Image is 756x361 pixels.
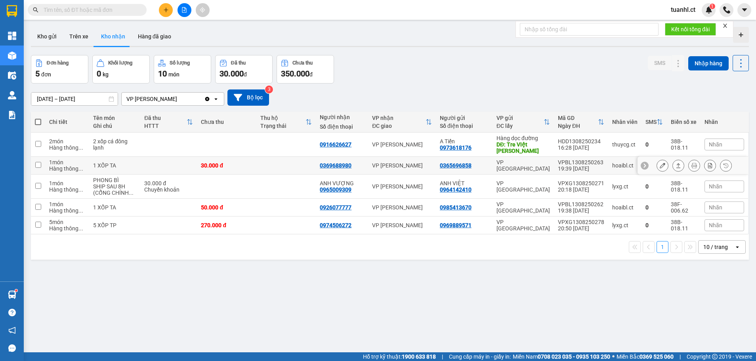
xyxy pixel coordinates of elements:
[612,222,638,228] div: lyxg.ct
[49,186,85,193] div: Hàng thông thường
[645,222,663,228] div: 0
[49,207,85,214] div: Hàng thông thường
[372,115,426,121] div: VP nhận
[372,141,432,148] div: VP [PERSON_NAME]
[711,4,714,9] span: 1
[558,123,598,129] div: Ngày ĐH
[496,219,550,232] div: VP [GEOGRAPHIC_DATA]
[92,55,150,84] button: Khối lượng0kg
[256,112,316,133] th: Toggle SortBy
[709,222,722,228] span: Nhãn
[132,27,178,46] button: Hàng đã giao
[496,180,550,193] div: VP [GEOGRAPHIC_DATA]
[645,183,663,190] div: 0
[78,207,83,214] span: ...
[320,162,351,169] div: 0369688980
[722,23,728,28] span: close
[93,162,136,169] div: 1 XỐP TA
[8,51,16,60] img: warehouse-icon
[368,112,436,133] th: Toggle SortBy
[496,201,550,214] div: VP [GEOGRAPHIC_DATA]
[231,60,246,66] div: Đã thu
[538,353,610,360] strong: 0708 023 035 - 0935 103 250
[8,327,16,334] span: notification
[281,69,309,78] span: 350.000
[260,123,305,129] div: Trạng thái
[320,123,364,130] div: Số điện thoại
[320,222,351,228] div: 0974506272
[8,71,16,80] img: warehouse-icon
[44,6,137,14] input: Tìm tên, số ĐT hoặc mã đơn
[93,138,136,151] div: 2 xốp cá đông lạnh
[645,141,663,148] div: 0
[8,344,16,352] span: message
[440,162,472,169] div: 0365696858
[93,123,136,129] div: Ghi chú
[220,69,244,78] span: 30.000
[440,138,489,144] div: A Tiến
[320,204,351,211] div: 0926077777
[442,352,443,361] span: |
[558,186,604,193] div: 20:18 [DATE]
[612,204,638,211] div: hoaibl.ct
[657,160,668,171] div: Sửa đơn hàng
[8,111,16,119] img: solution-icon
[641,112,667,133] th: Toggle SortBy
[645,119,657,125] div: SMS
[705,6,712,13] img: icon-new-feature
[47,60,69,66] div: Đơn hàng
[154,55,211,84] button: Số lượng10món
[178,95,179,103] input: Selected VP Hoàng Liệt.
[260,115,305,121] div: Thu hộ
[93,183,136,196] div: SHIP SAU 8H (CỔNG CHÍNH BỆNH VIỆN VIỆT ĐỨC)
[672,160,684,171] div: Giao hàng
[372,162,432,169] div: VP [PERSON_NAME]
[97,69,101,78] span: 0
[41,71,51,78] span: đơn
[496,159,550,172] div: VP [GEOGRAPHIC_DATA]
[496,115,544,121] div: VP gửi
[513,352,610,361] span: Miền Nam
[558,180,604,186] div: VPXG1308250271
[671,201,697,214] div: 38F-006.62
[612,183,638,190] div: lyxg.ct
[671,180,697,193] div: 38B-018.11
[617,352,674,361] span: Miền Bắc
[703,243,728,251] div: 10 / trang
[31,93,118,105] input: Select a date range.
[49,219,85,225] div: 5 món
[671,138,697,151] div: 38B-018.11
[363,352,436,361] span: Hỗ trợ kỹ thuật:
[520,23,659,36] input: Nhập số tổng đài
[440,180,489,186] div: ANH VIỆT
[741,6,748,13] span: caret-down
[178,3,191,17] button: file-add
[63,27,95,46] button: Trên xe
[15,289,17,292] sup: 1
[612,355,615,358] span: ⚪️
[201,222,252,228] div: 270.000 đ
[496,135,550,141] div: Hàng dọc đường
[734,244,741,250] svg: open
[8,291,16,299] img: warehouse-icon
[320,186,351,193] div: 0965009309
[8,32,16,40] img: dashboard-icon
[733,27,749,43] div: Tạo kho hàng mới
[657,241,668,253] button: 1
[215,55,273,84] button: Đã thu30.000đ
[710,4,715,9] sup: 1
[31,55,88,84] button: Đơn hàng5đơn
[7,5,17,17] img: logo-vxr
[645,204,663,211] div: 0
[558,225,604,232] div: 20:50 [DATE]
[93,177,136,183] div: PHONG BÌ
[201,162,252,169] div: 30.000 đ
[558,144,604,151] div: 16:28 [DATE]
[8,91,16,99] img: warehouse-icon
[558,165,604,172] div: 19:39 [DATE]
[440,115,489,121] div: Người gửi
[8,309,16,316] span: question-circle
[103,71,109,78] span: kg
[554,112,608,133] th: Toggle SortBy
[558,201,604,207] div: VPBL1308250262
